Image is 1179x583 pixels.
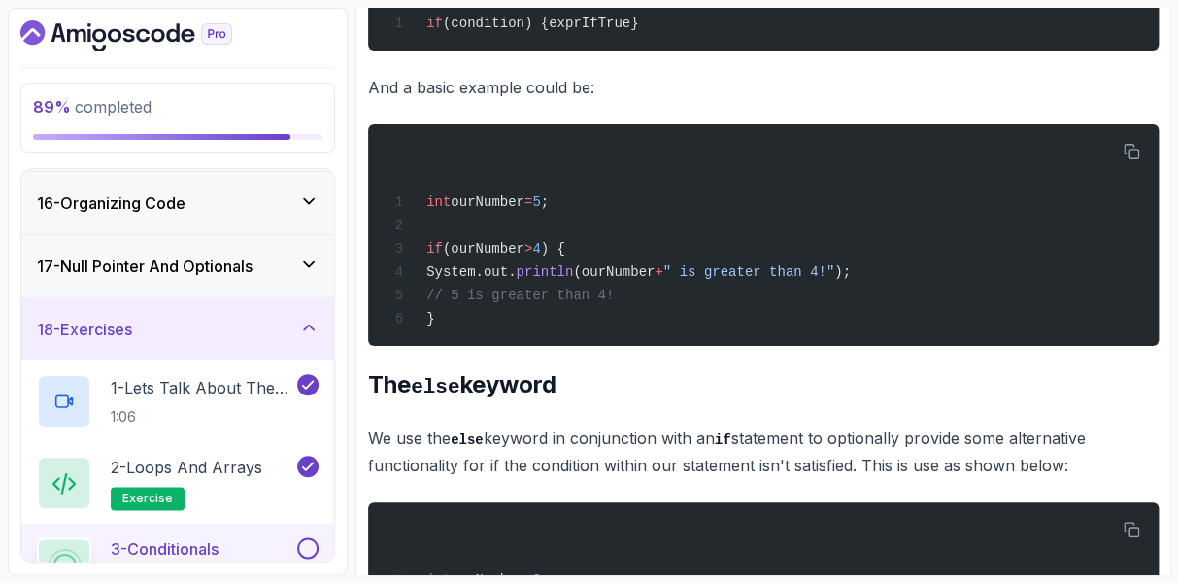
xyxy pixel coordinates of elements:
[411,376,459,398] code: else
[426,16,443,31] span: if
[573,264,655,280] span: (ourNumber
[426,264,516,280] span: System.out.
[443,241,524,257] span: (ourNumber
[33,97,71,117] span: 89 %
[532,241,540,257] span: 4
[426,311,434,326] span: }
[451,194,524,210] span: ourNumber
[111,376,293,399] p: 1 - Lets Talk About The Exercises
[37,318,132,341] h3: 18 - Exercises
[426,241,443,257] span: if
[37,255,253,278] h3: 17 - Null Pointer And Optionals
[111,407,293,427] p: 1:06
[426,194,451,210] span: int
[516,264,573,280] span: println
[21,172,334,234] button: 16-Organizing Code
[21,298,334,360] button: 18-Exercises
[37,374,319,429] button: 1-Lets Talk About The Exercises1:06
[20,20,277,51] a: Dashboard
[443,16,639,31] span: (condition) {exprIfTrue}
[37,191,185,215] h3: 16 - Organizing Code
[541,194,549,210] span: ;
[21,235,334,297] button: 17-Null Pointer And Optionals
[368,74,1159,101] p: And a basic example could be:
[715,432,731,448] code: if
[368,369,1159,401] h2: The keyword
[541,241,565,257] span: ) {
[655,264,662,280] span: +
[111,537,219,561] p: 3 - Conditionals
[451,432,484,448] code: else
[111,456,262,479] p: 2 - Loops and Arrays
[33,97,152,117] span: completed
[122,491,173,506] span: exercise
[834,264,851,280] span: );
[524,241,532,257] span: >
[426,288,614,303] span: // 5 is greater than 4!
[368,425,1159,480] p: We use the keyword in conjunction with an statement to optionally provide some alternative functi...
[663,264,834,280] span: " is greater than 4!"
[532,194,540,210] span: 5
[524,194,532,210] span: =
[37,456,319,510] button: 2-Loops and Arraysexercise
